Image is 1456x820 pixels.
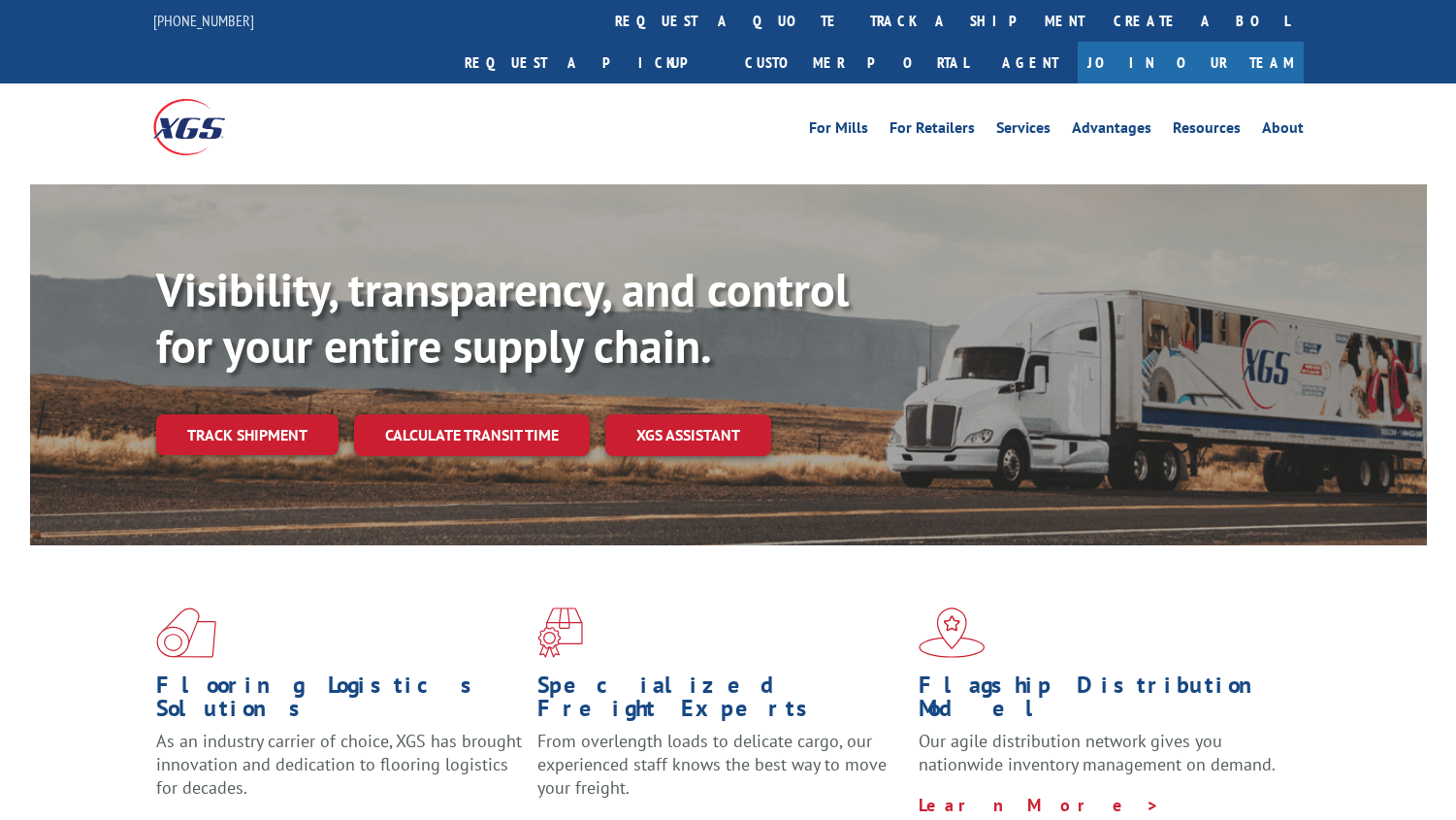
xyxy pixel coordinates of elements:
[354,414,590,456] a: Calculate transit time
[156,259,849,376] b: Visibility, transparency, and control for your entire supply chain.
[983,42,1078,83] a: Agent
[156,673,523,730] h1: Flooring Logistics Solutions
[156,414,339,455] a: Track shipment
[1173,120,1241,142] a: Resources
[156,607,216,658] img: xgs-icon-total-supply-chain-intelligence-red
[1078,42,1304,83] a: Join Our Team
[890,120,975,142] a: For Retailers
[1072,120,1151,142] a: Advantages
[450,42,730,83] a: Request a pickup
[919,607,986,658] img: xgs-icon-flagship-distribution-model-red
[919,794,1160,816] a: Learn More >
[153,11,254,30] a: [PHONE_NUMBER]
[1262,120,1304,142] a: About
[537,673,904,730] h1: Specialized Freight Experts
[919,673,1285,730] h1: Flagship Distribution Model
[919,730,1276,775] span: Our agile distribution network gives you nationwide inventory management on demand.
[996,120,1051,142] a: Services
[537,607,583,658] img: xgs-icon-focused-on-flooring-red
[605,414,771,456] a: XGS ASSISTANT
[537,730,904,816] p: From overlength loads to delicate cargo, our experienced staff knows the best way to move your fr...
[809,120,868,142] a: For Mills
[730,42,983,83] a: Customer Portal
[156,730,522,799] span: As an industry carrier of choice, XGS has brought innovation and dedication to flooring logistics...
